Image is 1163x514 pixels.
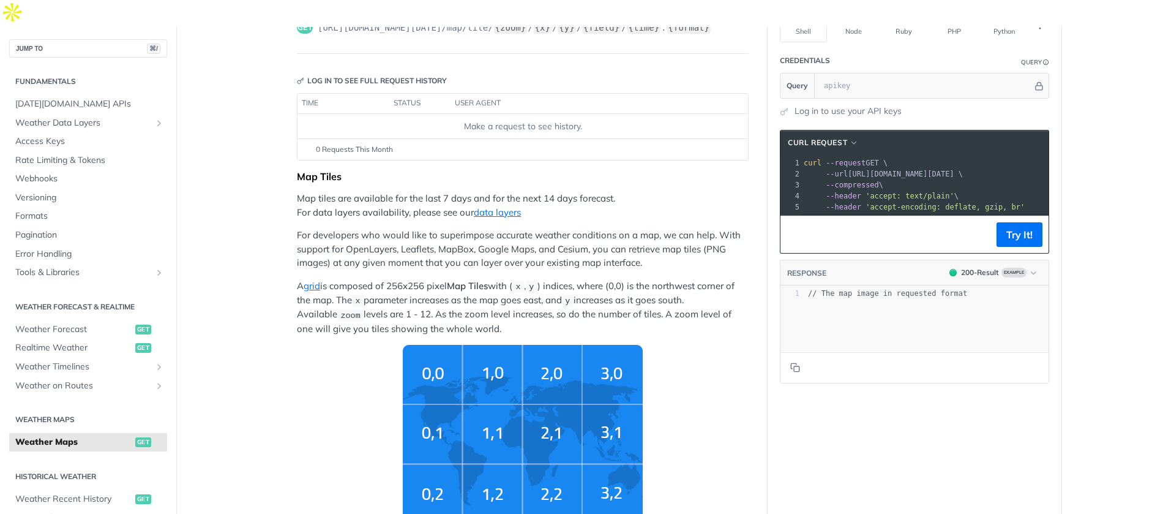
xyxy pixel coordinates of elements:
[15,210,164,222] span: Formats
[15,248,164,260] span: Error Handling
[787,225,804,244] button: Copy to clipboard
[15,436,132,448] span: Weather Maps
[15,117,151,129] span: Weather Data Layers
[297,229,749,270] p: For developers who would like to superimpose accurate weather conditions on a map, we can help. W...
[818,74,1033,98] input: apikey
[826,192,861,200] span: --header
[9,95,167,113] a: [DATE][DOMAIN_NAME] APIs
[154,362,164,372] button: Show subpages for Weather Timelines
[997,222,1042,247] button: Try It!
[943,266,1042,279] button: 200200-ResultExample
[297,21,313,34] span: get
[389,94,451,113] th: status
[804,159,888,167] span: GET \
[780,168,801,180] div: 2
[9,245,167,263] a: Error Handling
[627,21,661,34] label: {time}
[154,381,164,391] button: Show subpages for Weather on Routes
[297,192,749,219] p: Map tiles are available for the last 7 days and for the next 14 days forecast. For data layers av...
[826,170,848,178] span: --url
[447,280,488,292] strong: Map Tiles
[9,76,167,87] h2: Fundamentals
[9,320,167,339] a: Weather Forecastget
[15,229,164,241] span: Pagination
[787,267,827,279] button: RESPONSE
[451,94,724,113] th: user agent
[788,137,847,148] span: cURL Request
[1043,59,1049,66] i: Information
[780,74,815,98] button: Query
[147,43,160,54] span: ⌘/
[804,181,883,189] span: \
[154,118,164,128] button: Show subpages for Weather Data Layers
[297,279,749,336] p: A is composed of 256x256 pixel with ( , ) indices, where (0,0) is the northwest corner of the map...
[135,343,151,353] span: get
[15,323,132,336] span: Weather Forecast
[9,114,167,132] a: Weather Data LayersShow subpages for Weather Data Layers
[297,170,749,183] div: Map Tiles
[15,192,164,204] span: Versioning
[1033,80,1045,92] button: Hide
[780,180,801,191] div: 3
[565,297,570,306] span: y
[1021,58,1042,67] div: Query
[826,159,866,167] span: --request
[318,21,711,34] span: https://api.tomorrow.io/v4/map/tile/{zoom}/{x}/{y}/{field}/{time}.{format}
[949,269,957,276] span: 200
[961,267,999,278] div: 200 - Result
[494,21,528,34] label: {zoom}
[795,105,902,118] a: Log in to use your API keys
[780,202,801,213] div: 5
[804,192,959,200] span: \
[135,494,151,504] span: get
[15,135,164,148] span: Access Keys
[9,490,167,508] a: Weather Recent Historyget
[783,137,863,149] button: cURL Request
[9,132,167,151] a: Access Keys
[9,189,167,207] a: Versioning
[15,493,132,505] span: Weather Recent History
[826,203,861,211] span: --header
[15,380,151,392] span: Weather on Routes
[787,80,808,91] span: Query
[9,170,167,188] a: Webhooks
[866,192,954,200] span: 'accept: text/plain'
[582,21,621,34] label: {field}
[15,98,164,110] span: [DATE][DOMAIN_NAME] APIs
[302,120,743,133] div: Make a request to see history.
[9,339,167,357] a: Realtime Weatherget
[9,226,167,244] a: Pagination
[15,342,132,354] span: Realtime Weather
[804,170,963,178] span: [URL][DOMAIN_NAME][DATE] \
[780,289,799,299] div: 1
[9,301,167,312] h2: Weather Forecast & realtime
[826,181,879,189] span: --compressed
[534,21,552,34] label: {x}
[780,157,801,168] div: 1
[340,311,360,320] span: zoom
[1021,58,1049,67] div: QueryInformation
[15,361,151,373] span: Weather Timelines
[154,268,164,278] button: Show subpages for Tools & Libraries
[9,471,167,482] h2: Historical Weather
[355,297,360,306] span: x
[15,173,164,185] span: Webhooks
[304,280,320,292] a: grid
[297,77,304,85] svg: Key
[9,207,167,225] a: Formats
[808,289,967,298] span: // The map image in requested format
[9,358,167,376] a: Weather TimelinesShow subpages for Weather Timelines
[780,55,830,66] div: Credentials
[135,325,151,334] span: get
[297,75,447,86] div: Log in to see full request history
[135,437,151,447] span: get
[15,154,164,167] span: Rate Limiting & Tokens
[9,151,167,170] a: Rate Limiting & Tokens
[9,414,167,425] h2: Weather Maps
[667,21,711,34] label: {format}
[316,144,393,155] span: 0 Requests This Month
[515,282,520,292] span: x
[787,358,804,377] button: Copy to clipboard
[9,39,167,58] button: JUMP TO⌘/
[9,433,167,452] a: Weather Mapsget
